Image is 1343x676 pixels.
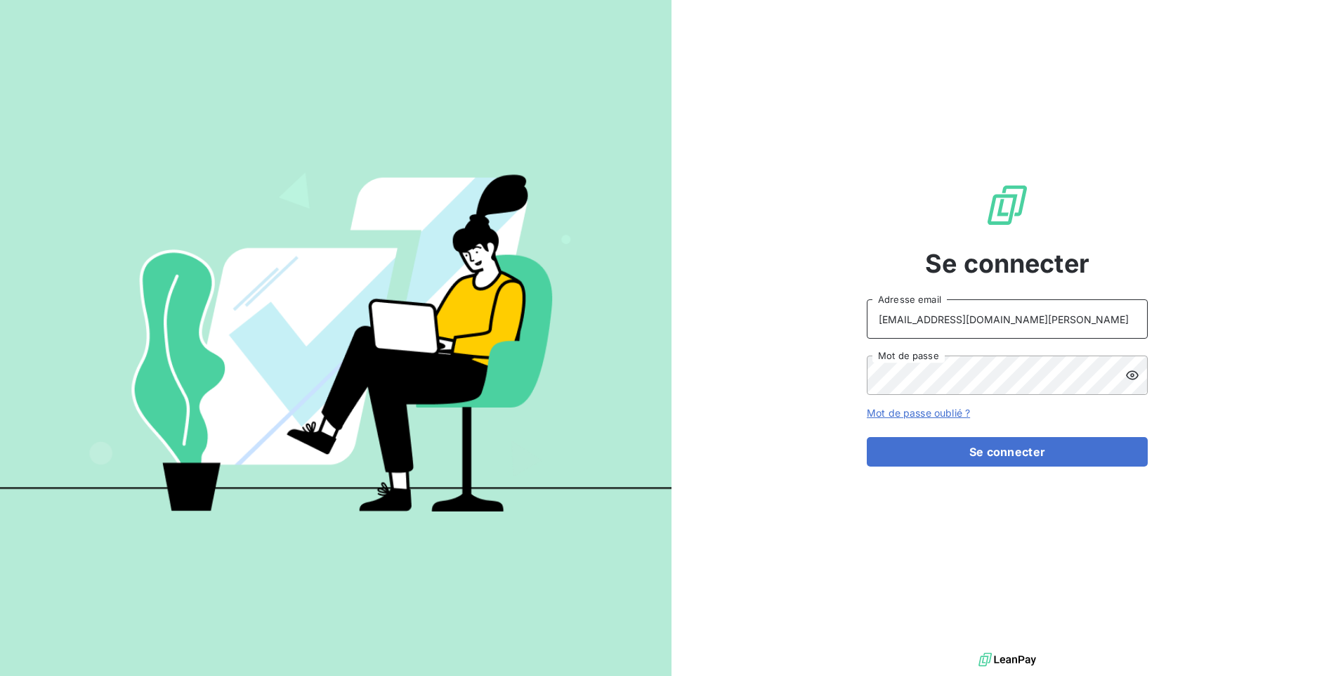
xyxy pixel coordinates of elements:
img: Logo LeanPay [985,183,1030,228]
input: placeholder [867,299,1148,339]
span: Se connecter [925,245,1089,282]
button: Se connecter [867,437,1148,467]
a: Mot de passe oublié ? [867,407,970,419]
img: logo [978,649,1036,670]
